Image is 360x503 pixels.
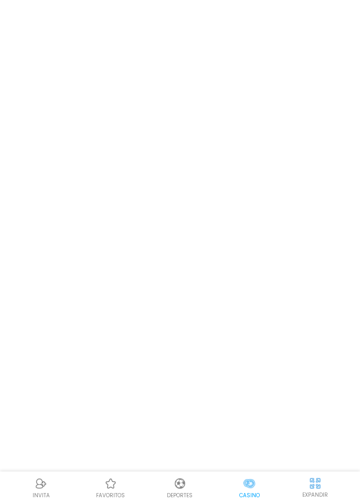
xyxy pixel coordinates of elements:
[35,477,47,490] img: Referral
[76,476,145,499] a: Casino FavoritosCasino Favoritosfavoritos
[96,491,125,499] p: favoritos
[145,476,215,499] a: DeportesDeportesDeportes
[239,491,260,499] p: Casino
[215,476,284,499] a: CasinoCasinoCasino
[6,476,76,499] a: ReferralReferralINVITA
[33,491,50,499] p: INVITA
[309,477,322,490] img: hide
[104,477,117,490] img: Casino Favoritos
[174,477,186,490] img: Deportes
[167,491,193,499] p: Deportes
[302,491,328,499] p: EXPANDIR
